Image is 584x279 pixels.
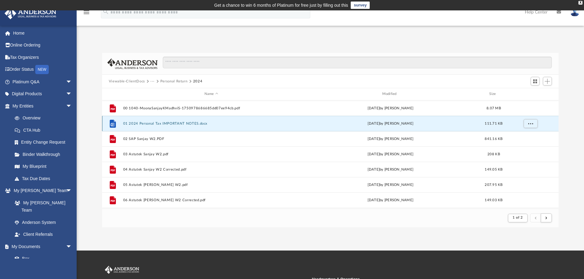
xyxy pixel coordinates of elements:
[485,122,502,125] span: 111.71 KB
[351,2,370,9] a: survey
[214,2,348,9] div: Get a chance to win 6 months of Platinum for free just by filling out this
[123,198,300,202] button: 06 Astutek [PERSON_NAME] W2 Corrected.pdf
[485,168,502,171] span: 149.05 KB
[9,197,75,216] a: My [PERSON_NAME] Team
[163,57,552,68] input: Search files and folders
[123,183,300,187] button: 05 Astutek [PERSON_NAME] W2.pdf
[302,182,479,187] div: [DATE] by [PERSON_NAME]
[4,100,81,112] a: My Entitiesarrow_drop_down
[123,168,300,172] button: 04 Astutek Sanjay W2 Corrected.pdf
[513,216,523,219] span: 1 of 2
[9,112,81,124] a: Overview
[66,240,78,253] span: arrow_drop_down
[123,122,300,126] button: 01 2024 Personal Tax IMPORTANT NOTES.docx
[302,167,479,172] div: [DATE] by [PERSON_NAME]
[487,152,500,156] span: 208 KB
[570,8,579,17] img: User Pic
[193,79,203,84] button: 2024
[4,51,81,63] a: Tax Organizers
[485,198,502,202] span: 149.03 KB
[3,7,58,19] img: Anderson Advisors Platinum Portal
[151,79,155,84] button: ···
[83,12,90,16] a: menu
[509,91,552,97] div: id
[66,76,78,88] span: arrow_drop_down
[578,1,582,5] div: close
[9,228,78,241] a: Client Referrals
[35,65,49,74] div: NEW
[9,172,81,185] a: Tax Due Dates
[302,136,479,141] div: [DATE] by [PERSON_NAME]
[302,121,479,126] div: [DATE] by [PERSON_NAME]
[9,136,81,149] a: Entity Change Request
[123,137,300,141] button: 02 SAP Sanjay W2.PDF
[543,77,552,85] button: Add
[9,216,78,228] a: Anderson System
[9,160,78,173] a: My Blueprint
[105,91,120,97] div: id
[4,88,81,100] a: Digital Productsarrow_drop_down
[109,79,145,84] button: Viewable-ClientDocs
[9,124,81,136] a: CTA Hub
[481,91,506,97] div: Size
[302,105,479,111] div: [DATE] by [PERSON_NAME]
[104,266,140,274] img: Anderson Advisors Platinum Portal
[66,100,78,112] span: arrow_drop_down
[102,8,109,15] i: search
[523,119,537,128] button: More options
[83,9,90,16] i: menu
[4,185,78,197] a: My [PERSON_NAME] Teamarrow_drop_down
[4,27,81,39] a: Home
[4,63,81,76] a: Order StatusNEW
[123,152,300,156] button: 03 Astutek Sanjay W2.pdf
[102,100,559,209] div: grid
[4,76,81,88] a: Platinum Q&Aarrow_drop_down
[9,253,75,265] a: Box
[123,106,300,110] button: 00 1040-MoonaSanjayKMadhviS-1750978686685dd07ee94cb.pdf
[302,151,479,157] div: [DATE] by [PERSON_NAME]
[9,148,81,160] a: Binder Walkthrough
[302,197,479,203] div: [DATE] by [PERSON_NAME]
[487,106,501,110] span: 8.07 MB
[485,183,502,186] span: 207.95 KB
[66,185,78,197] span: arrow_drop_down
[66,88,78,100] span: arrow_drop_down
[123,91,299,97] div: Name
[485,137,502,140] span: 841.16 KB
[508,214,527,222] button: 1 of 2
[4,39,81,51] a: Online Ordering
[160,79,188,84] button: Personal Return
[302,91,479,97] div: Modified
[531,77,540,85] button: Switch to Grid View
[4,240,78,253] a: My Documentsarrow_drop_down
